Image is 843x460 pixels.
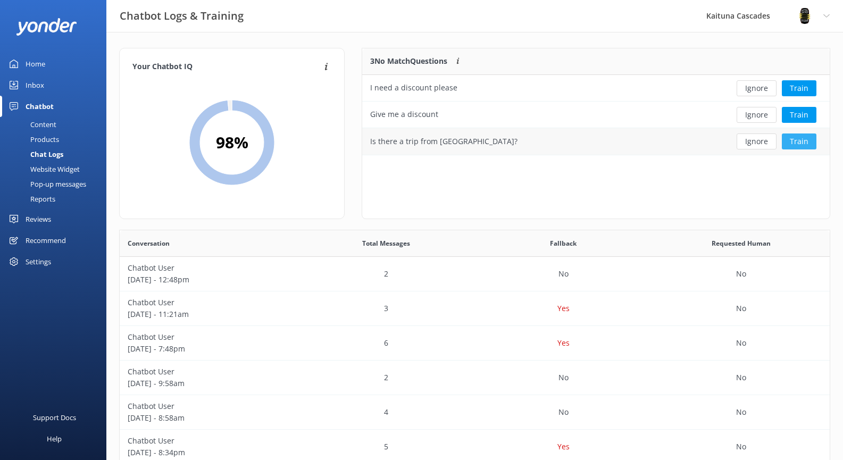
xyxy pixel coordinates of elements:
[120,257,830,291] div: row
[120,291,830,326] div: row
[6,177,86,191] div: Pop-up messages
[712,238,771,248] span: Requested Human
[33,407,76,428] div: Support Docs
[120,361,830,395] div: row
[6,132,59,147] div: Products
[6,191,106,206] a: Reports
[362,75,830,155] div: grid
[736,303,746,314] p: No
[26,96,54,117] div: Chatbot
[782,80,816,96] button: Train
[128,343,289,355] p: [DATE] - 7:48pm
[737,107,777,123] button: Ignore
[6,162,106,177] a: Website Widget
[6,117,56,132] div: Content
[6,132,106,147] a: Products
[128,331,289,343] p: Chatbot User
[736,268,746,280] p: No
[736,406,746,418] p: No
[558,406,569,418] p: No
[384,303,388,314] p: 3
[384,372,388,383] p: 2
[782,107,816,123] button: Train
[557,303,570,314] p: Yes
[370,55,447,67] p: 3 No Match Questions
[558,268,569,280] p: No
[557,337,570,349] p: Yes
[737,80,777,96] button: Ignore
[782,133,816,149] button: Train
[47,428,62,449] div: Help
[128,297,289,308] p: Chatbot User
[26,251,51,272] div: Settings
[797,8,813,24] img: 802-1755650174.png
[362,128,830,155] div: row
[370,136,518,147] div: Is there a trip from [GEOGRAPHIC_DATA]?
[120,326,830,361] div: row
[128,400,289,412] p: Chatbot User
[128,378,289,389] p: [DATE] - 9:58am
[550,238,577,248] span: Fallback
[736,441,746,453] p: No
[128,274,289,286] p: [DATE] - 12:48pm
[26,74,44,96] div: Inbox
[384,268,388,280] p: 2
[384,337,388,349] p: 6
[558,372,569,383] p: No
[6,117,106,132] a: Content
[736,372,746,383] p: No
[6,147,63,162] div: Chat Logs
[128,435,289,447] p: Chatbot User
[6,191,55,206] div: Reports
[128,366,289,378] p: Chatbot User
[6,147,106,162] a: Chat Logs
[362,102,830,128] div: row
[120,7,244,24] h3: Chatbot Logs & Training
[557,441,570,453] p: Yes
[128,262,289,274] p: Chatbot User
[128,238,170,248] span: Conversation
[370,82,457,94] div: I need a discount please
[737,133,777,149] button: Ignore
[26,230,66,251] div: Recommend
[128,412,289,424] p: [DATE] - 8:58am
[132,61,321,73] h4: Your Chatbot IQ
[120,395,830,430] div: row
[736,337,746,349] p: No
[216,130,248,155] h2: 98 %
[362,238,410,248] span: Total Messages
[6,162,80,177] div: Website Widget
[384,441,388,453] p: 5
[6,177,106,191] a: Pop-up messages
[384,406,388,418] p: 4
[16,18,77,36] img: yonder-white-logo.png
[362,75,830,102] div: row
[128,308,289,320] p: [DATE] - 11:21am
[26,53,45,74] div: Home
[370,108,438,120] div: Give me a discount
[128,447,289,458] p: [DATE] - 8:34pm
[26,208,51,230] div: Reviews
